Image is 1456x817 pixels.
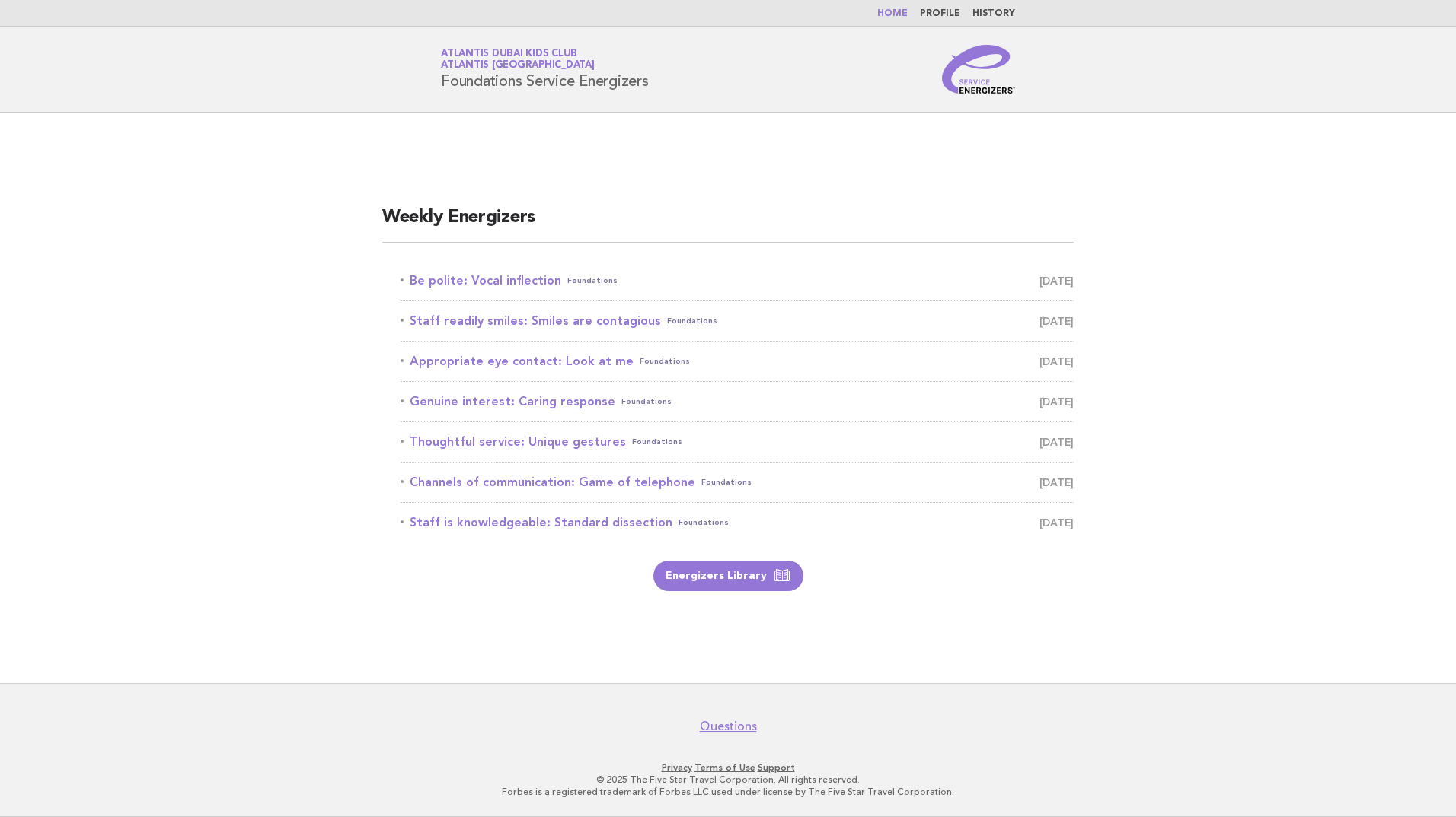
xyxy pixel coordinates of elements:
[942,45,1015,94] img: Service Energizers
[632,431,682,453] span: Foundations
[401,512,1074,533] a: Staff is knowledgeable: Standard dissectionFoundations [DATE]
[700,719,757,734] a: Questions
[1039,270,1074,291] span: [DATE]
[441,49,595,70] a: Atlantis Dubai Kids ClubAtlantis [GEOGRAPHIC_DATA]
[694,762,755,773] a: Terms of Use
[567,270,618,291] span: Foundations
[758,762,795,773] a: Support
[401,351,1074,372] a: Appropriate eye contact: Look at meFoundations [DATE]
[621,391,672,412] span: Foundations
[401,472,1074,493] a: Channels of communication: Game of telephoneFoundations [DATE]
[262,786,1194,798] p: Forbes is a registered trademark of Forbes LLC used under license by The Five Star Travel Corpora...
[382,205,1074,243] h2: Weekly Energizers
[1039,351,1074,372] span: [DATE]
[920,9,960,18] a: Profile
[667,310,717,332] span: Foundations
[401,391,1074,412] a: Genuine interest: Caring responseFoundations [DATE]
[701,472,752,493] span: Foundations
[679,512,729,533] span: Foundations
[401,431,1074,453] a: Thoughtful service: Unique gesturesFoundations [DATE]
[441,61,595,71] span: Atlantis [GEOGRAPHIC_DATA]
[262,761,1194,774] p: · ·
[662,762,692,773] a: Privacy
[1039,391,1074,412] span: [DATE]
[401,270,1074,291] a: Be polite: Vocal inflectionFoundations [DATE]
[1039,431,1074,453] span: [DATE]
[972,9,1015,18] a: History
[401,310,1074,332] a: Staff readily smiles: Smiles are contagiousFoundations [DATE]
[640,351,690,372] span: Foundations
[1039,310,1074,332] span: [DATE]
[262,774,1194,786] p: © 2025 The Five Star Travel Corporation. All rights reserved.
[877,9,908,18] a: Home
[1039,512,1074,533] span: [DATE]
[441,49,649,89] h1: Foundations Service Energizers
[653,561,803,591] a: Energizers Library
[1039,472,1074,493] span: [DATE]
